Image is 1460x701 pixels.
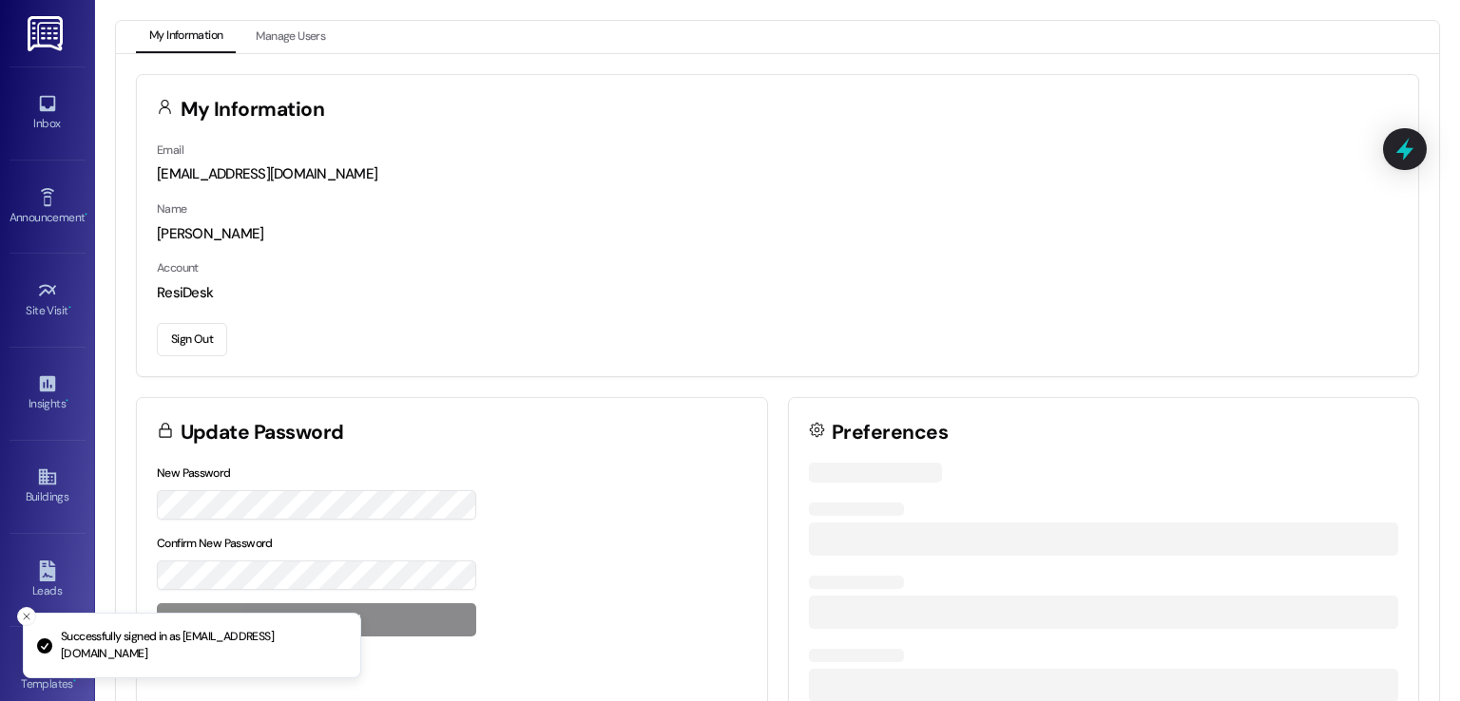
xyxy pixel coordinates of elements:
label: Account [157,260,199,275]
h3: My Information [181,100,325,120]
p: Successfully signed in as [EMAIL_ADDRESS][DOMAIN_NAME] [61,629,345,662]
a: Buildings [10,461,86,512]
div: [PERSON_NAME] [157,224,1398,244]
a: Inbox [10,87,86,139]
label: Email [157,142,183,158]
label: Confirm New Password [157,536,273,551]
span: • [85,208,87,221]
h3: Update Password [181,423,344,443]
label: Name [157,201,187,217]
div: ResiDesk [157,283,1398,303]
a: Insights • [10,368,86,419]
div: [EMAIL_ADDRESS][DOMAIN_NAME] [157,164,1398,184]
a: Leads [10,555,86,606]
h3: Preferences [832,423,948,443]
a: Site Visit • [10,275,86,326]
span: • [66,394,68,407]
span: • [73,674,76,688]
img: ResiDesk Logo [28,16,67,51]
button: My Information [136,21,236,53]
label: New Password [157,465,231,481]
a: Templates • [10,648,86,699]
button: Manage Users [242,21,338,53]
button: Sign Out [157,323,227,356]
button: Close toast [17,607,36,626]
span: • [68,301,71,314]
